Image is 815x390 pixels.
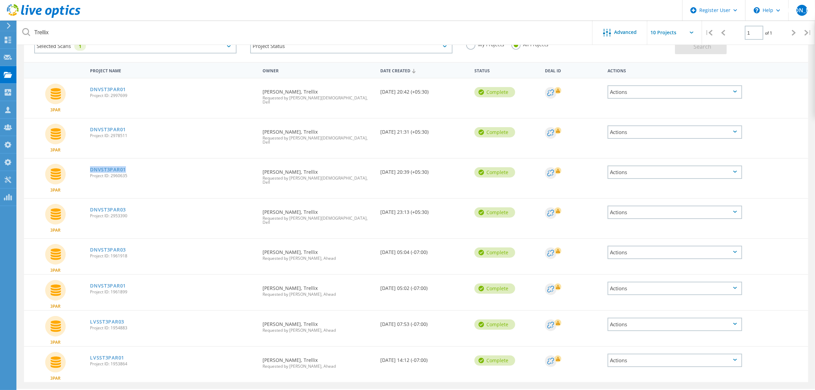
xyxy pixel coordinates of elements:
[608,166,742,179] div: Actions
[474,247,515,258] div: Complete
[765,30,772,36] span: of 1
[474,207,515,218] div: Complete
[17,21,593,45] input: Search projects by name, owner, ID, company, etc
[90,94,256,98] span: Project ID: 2997699
[263,256,373,260] span: Requested by [PERSON_NAME], Ahead
[259,239,377,267] div: [PERSON_NAME], Trellix
[259,347,377,375] div: [PERSON_NAME], Trellix
[90,355,124,360] a: LVSST3PAR01
[87,64,259,76] div: Project Name
[259,159,377,191] div: [PERSON_NAME], Trellix
[50,268,61,272] span: 3PAR
[604,64,745,76] div: Actions
[90,319,124,324] a: LVSST3PAR03
[511,40,549,47] label: All Projects
[801,21,815,45] div: |
[259,199,377,231] div: [PERSON_NAME], Trellix
[466,40,505,47] label: My Projects
[263,364,373,368] span: Requested by [PERSON_NAME], Ahead
[263,216,373,224] span: Requested by [PERSON_NAME][DEMOGRAPHIC_DATA], Dell
[377,275,471,297] div: [DATE] 05:02 (-07:00)
[263,176,373,184] span: Requested by [PERSON_NAME][DEMOGRAPHIC_DATA], Dell
[259,275,377,303] div: [PERSON_NAME], Trellix
[90,326,256,330] span: Project ID: 1954883
[377,78,471,101] div: [DATE] 20:42 (+05:30)
[90,134,256,138] span: Project ID: 2978511
[50,228,61,232] span: 3PAR
[377,199,471,221] div: [DATE] 23:13 (+05:30)
[263,96,373,104] span: Requested by [PERSON_NAME][DEMOGRAPHIC_DATA], Dell
[50,340,61,344] span: 3PAR
[377,239,471,261] div: [DATE] 05:04 (-07:00)
[608,318,742,331] div: Actions
[90,127,126,132] a: DNVST3PAR01
[90,283,126,288] a: DNVST3PAR01
[754,7,760,13] svg: \n
[50,108,61,112] span: 3PAR
[90,87,126,92] a: DNVST3PAR01
[50,376,61,380] span: 3PAR
[614,30,637,35] span: Advanced
[259,311,377,339] div: [PERSON_NAME], Trellix
[377,311,471,333] div: [DATE] 07:53 (-07:00)
[474,355,515,366] div: Complete
[50,188,61,192] span: 3PAR
[7,14,80,19] a: Live Optics Dashboard
[608,206,742,219] div: Actions
[474,167,515,178] div: Complete
[259,78,377,111] div: [PERSON_NAME], Trellix
[377,119,471,141] div: [DATE] 21:31 (+05:30)
[90,214,256,218] span: Project ID: 2953390
[377,64,471,77] div: Date Created
[90,247,126,252] a: DNVST3PAR03
[474,283,515,294] div: Complete
[50,148,61,152] span: 3PAR
[377,159,471,181] div: [DATE] 20:39 (+05:30)
[702,21,716,45] div: |
[90,254,256,258] span: Project ID: 1961918
[263,328,373,332] span: Requested by [PERSON_NAME], Ahead
[90,207,126,212] a: DNVST3PAR03
[474,87,515,97] div: Complete
[608,282,742,295] div: Actions
[90,174,256,178] span: Project ID: 2960635
[608,85,742,99] div: Actions
[90,290,256,294] span: Project ID: 1961899
[263,292,373,296] span: Requested by [PERSON_NAME], Ahead
[263,136,373,144] span: Requested by [PERSON_NAME][DEMOGRAPHIC_DATA], Dell
[471,64,542,76] div: Status
[542,64,604,76] div: Deal Id
[474,319,515,330] div: Complete
[474,127,515,137] div: Complete
[377,347,471,369] div: [DATE] 14:12 (-07:00)
[259,64,377,76] div: Owner
[608,125,742,139] div: Actions
[608,246,742,259] div: Actions
[90,167,126,172] a: DNVST3PAR01
[259,119,377,151] div: [PERSON_NAME], Trellix
[90,362,256,366] span: Project ID: 1953864
[608,354,742,367] div: Actions
[50,304,61,308] span: 3PAR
